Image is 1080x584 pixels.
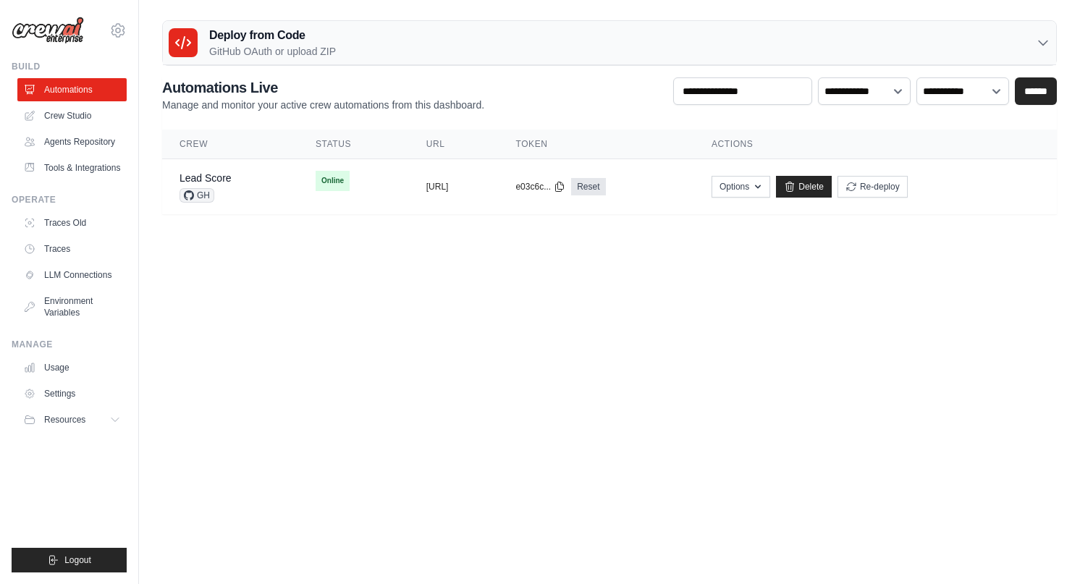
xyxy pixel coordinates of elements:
p: Manage and monitor your active crew automations from this dashboard. [162,98,484,112]
th: Actions [694,130,1057,159]
th: Crew [162,130,298,159]
a: Crew Studio [17,104,127,127]
button: Logout [12,548,127,572]
a: Environment Variables [17,289,127,324]
h2: Automations Live [162,77,484,98]
span: GH [180,188,214,203]
th: Status [298,130,409,159]
a: Usage [17,356,127,379]
th: URL [409,130,499,159]
button: Re-deploy [838,176,908,198]
div: Build [12,61,127,72]
a: Delete [776,176,832,198]
a: Traces [17,237,127,261]
span: Online [316,171,350,191]
a: Settings [17,382,127,405]
a: LLM Connections [17,263,127,287]
a: Tools & Integrations [17,156,127,179]
div: Manage [12,339,127,350]
p: GitHub OAuth or upload ZIP [209,44,336,59]
a: Reset [571,178,605,195]
a: Automations [17,78,127,101]
button: Options [712,176,770,198]
a: Agents Repository [17,130,127,153]
h3: Deploy from Code [209,27,336,44]
span: Resources [44,414,85,426]
button: e03c6c... [515,181,565,192]
button: Resources [17,408,127,431]
th: Token [498,130,693,159]
a: Traces Old [17,211,127,234]
div: Operate [12,194,127,206]
img: Logo [12,17,84,44]
span: Logout [64,554,91,566]
a: Lead Score [180,172,232,184]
